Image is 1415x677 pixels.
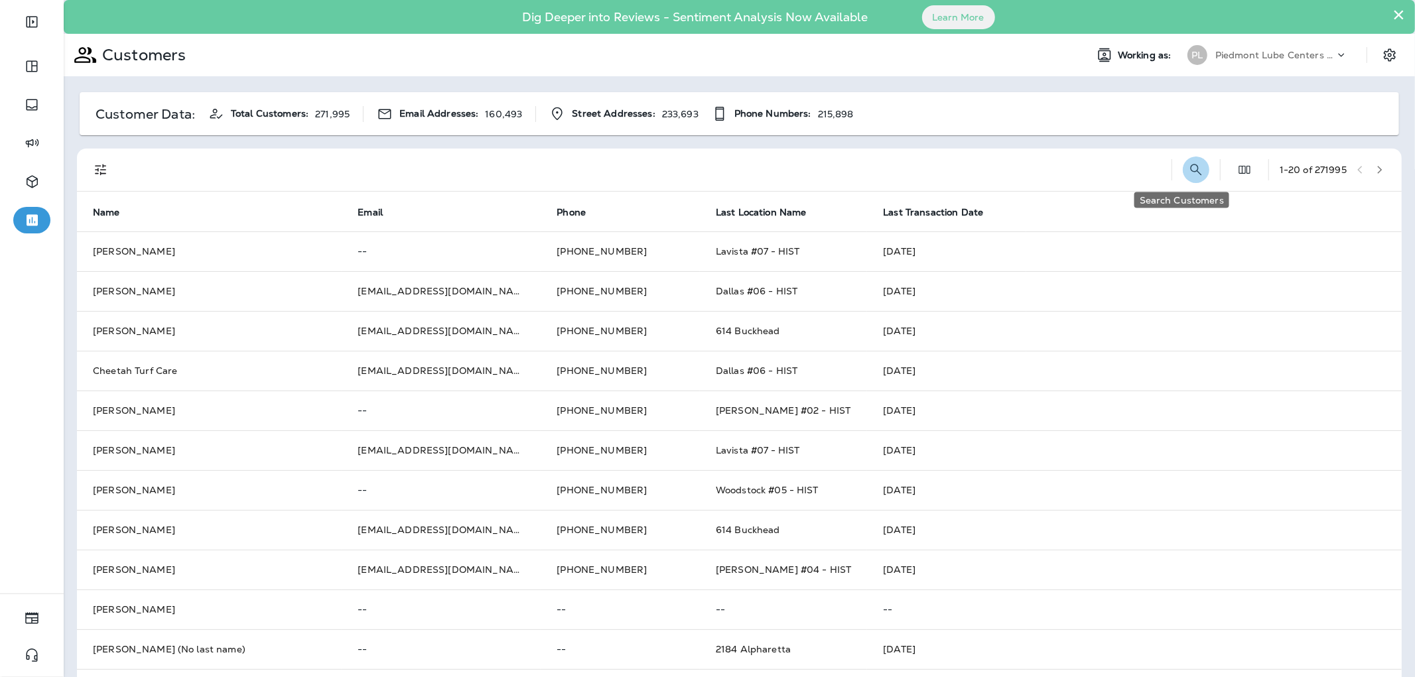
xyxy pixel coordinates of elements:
[867,271,1402,311] td: [DATE]
[485,109,522,119] p: 160,493
[716,524,780,536] span: 614 Buckhead
[342,430,541,470] td: [EMAIL_ADDRESS][DOMAIN_NAME]
[342,510,541,550] td: [EMAIL_ADDRESS][DOMAIN_NAME]
[358,485,525,495] p: --
[716,365,797,377] span: Dallas #06 - HIST
[716,207,807,218] span: Last Location Name
[716,484,819,496] span: Woodstock #05 - HIST
[1187,45,1207,65] div: PL
[358,206,400,218] span: Email
[557,644,684,654] p: --
[77,311,342,351] td: [PERSON_NAME]
[867,311,1402,351] td: [DATE]
[358,644,525,654] p: --
[867,470,1402,510] td: [DATE]
[557,604,684,615] p: --
[77,271,342,311] td: [PERSON_NAME]
[541,311,700,351] td: [PHONE_NUMBER]
[883,206,1000,218] span: Last Transaction Date
[1392,4,1405,25] button: Close
[541,430,700,470] td: [PHONE_NUMBER]
[557,206,603,218] span: Phone
[818,109,854,119] p: 215,898
[358,604,525,615] p: --
[77,351,342,391] td: Cheetah Turf Care
[77,589,342,629] td: [PERSON_NAME]
[1183,156,1209,183] button: Search Customers
[541,470,700,510] td: [PHONE_NUMBER]
[342,550,541,589] td: [EMAIL_ADDRESS][DOMAIN_NAME]
[867,629,1402,669] td: [DATE]
[77,391,342,430] td: [PERSON_NAME]
[358,246,525,257] p: --
[867,391,1402,430] td: [DATE]
[77,231,342,271] td: [PERSON_NAME]
[716,404,850,416] span: [PERSON_NAME] #02 - HIST
[922,5,995,29] button: Learn More
[96,109,195,119] p: Customer Data:
[867,550,1402,589] td: [DATE]
[572,108,655,119] span: Street Addresses:
[867,430,1402,470] td: [DATE]
[557,207,586,218] span: Phone
[77,629,342,669] td: [PERSON_NAME] (No last name)
[716,643,791,655] span: 2184 Alpharetta
[77,430,342,470] td: [PERSON_NAME]
[13,9,50,35] button: Expand Sidebar
[358,207,383,218] span: Email
[93,206,137,218] span: Name
[1231,156,1258,183] button: Edit Fields
[541,550,700,589] td: [PHONE_NUMBER]
[541,351,700,391] td: [PHONE_NUMBER]
[342,271,541,311] td: [EMAIL_ADDRESS][DOMAIN_NAME]
[342,311,541,351] td: [EMAIL_ADDRESS][DOMAIN_NAME]
[867,351,1402,391] td: [DATE]
[1118,50,1174,61] span: Working as:
[1134,192,1229,208] div: Search Customers
[77,550,342,589] td: [PERSON_NAME]
[1215,50,1335,60] p: Piedmont Lube Centers LLC
[97,45,186,65] p: Customers
[867,231,1402,271] td: [DATE]
[1280,164,1347,175] div: 1 - 20 of 271995
[716,325,780,337] span: 614 Buckhead
[231,108,308,119] span: Total Customers:
[883,604,1386,615] p: --
[716,444,800,456] span: Lavista #07 - HIST
[358,405,525,416] p: --
[315,109,350,119] p: 271,995
[716,285,797,297] span: Dallas #06 - HIST
[541,231,700,271] td: [PHONE_NUMBER]
[716,245,800,257] span: Lavista #07 - HIST
[716,206,824,218] span: Last Location Name
[77,510,342,550] td: [PERSON_NAME]
[342,351,541,391] td: [EMAIL_ADDRESS][DOMAIN_NAME]
[716,604,851,615] p: --
[77,470,342,510] td: [PERSON_NAME]
[1378,43,1402,67] button: Settings
[541,271,700,311] td: [PHONE_NUMBER]
[484,15,907,19] p: Dig Deeper into Reviews - Sentiment Analysis Now Available
[716,564,851,576] span: [PERSON_NAME] #04 - HIST
[93,207,120,218] span: Name
[662,109,699,119] p: 233,693
[541,510,700,550] td: [PHONE_NUMBER]
[883,207,983,218] span: Last Transaction Date
[541,391,700,430] td: [PHONE_NUMBER]
[734,108,811,119] span: Phone Numbers:
[88,156,114,183] button: Filters
[867,510,1402,550] td: [DATE]
[399,108,478,119] span: Email Addresses:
